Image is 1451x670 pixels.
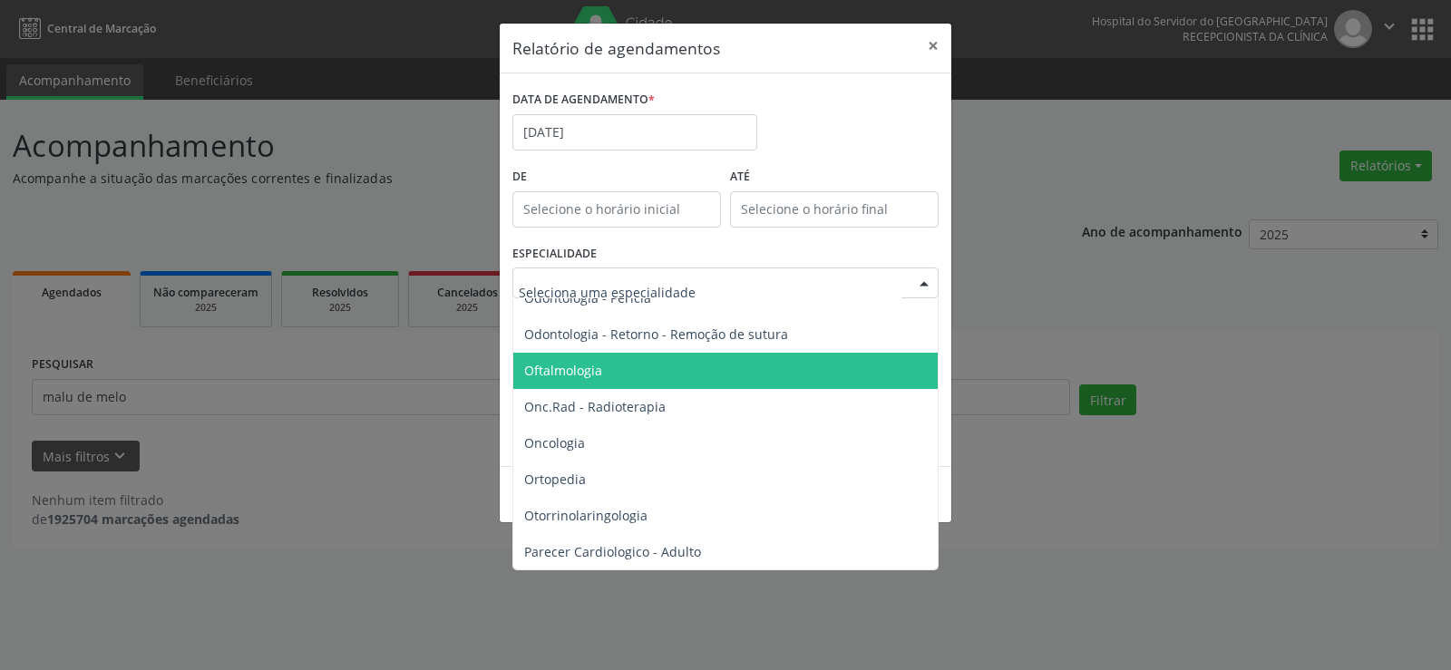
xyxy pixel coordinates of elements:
[512,86,655,114] label: DATA DE AGENDAMENTO
[524,543,701,560] span: Parecer Cardiologico - Adulto
[512,191,721,228] input: Selecione o horário inicial
[512,114,757,151] input: Selecione uma data ou intervalo
[524,289,651,306] span: Odontologia - Perícia
[524,362,602,379] span: Oftalmologia
[512,36,720,60] h5: Relatório de agendamentos
[519,274,901,310] input: Seleciona uma especialidade
[730,191,939,228] input: Selecione o horário final
[730,163,939,191] label: ATÉ
[524,471,586,488] span: Ortopedia
[524,325,788,343] span: Odontologia - Retorno - Remoção de sutura
[512,163,721,191] label: De
[512,240,597,268] label: ESPECIALIDADE
[524,507,648,524] span: Otorrinolaringologia
[524,434,585,452] span: Oncologia
[915,24,951,68] button: Close
[524,398,666,415] span: Onc.Rad - Radioterapia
